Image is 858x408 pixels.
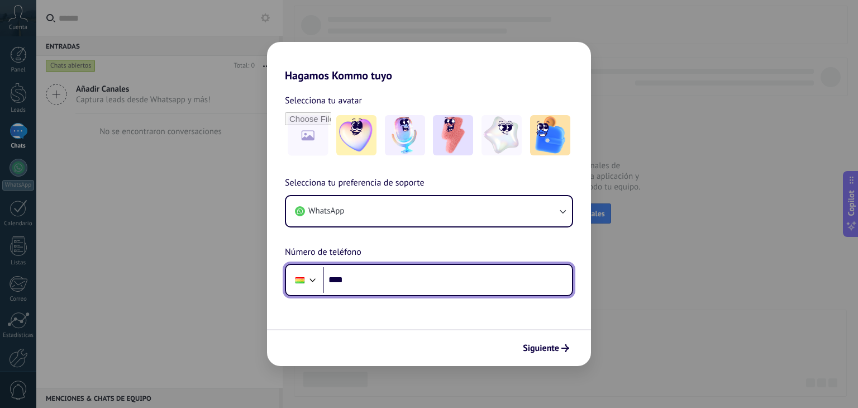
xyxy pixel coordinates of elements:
span: Selecciona tu avatar [285,93,362,108]
span: Número de teléfono [285,245,361,260]
span: Siguiente [523,344,559,352]
span: Selecciona tu preferencia de soporte [285,176,425,191]
h2: Hagamos Kommo tuyo [267,42,591,82]
img: -5.jpeg [530,115,570,155]
img: -1.jpeg [336,115,376,155]
button: WhatsApp [286,196,572,226]
img: -2.jpeg [385,115,425,155]
span: WhatsApp [308,206,344,217]
img: -4.jpeg [482,115,522,155]
button: Siguiente [518,339,574,358]
div: Bolivia: + 591 [289,268,311,292]
img: -3.jpeg [433,115,473,155]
